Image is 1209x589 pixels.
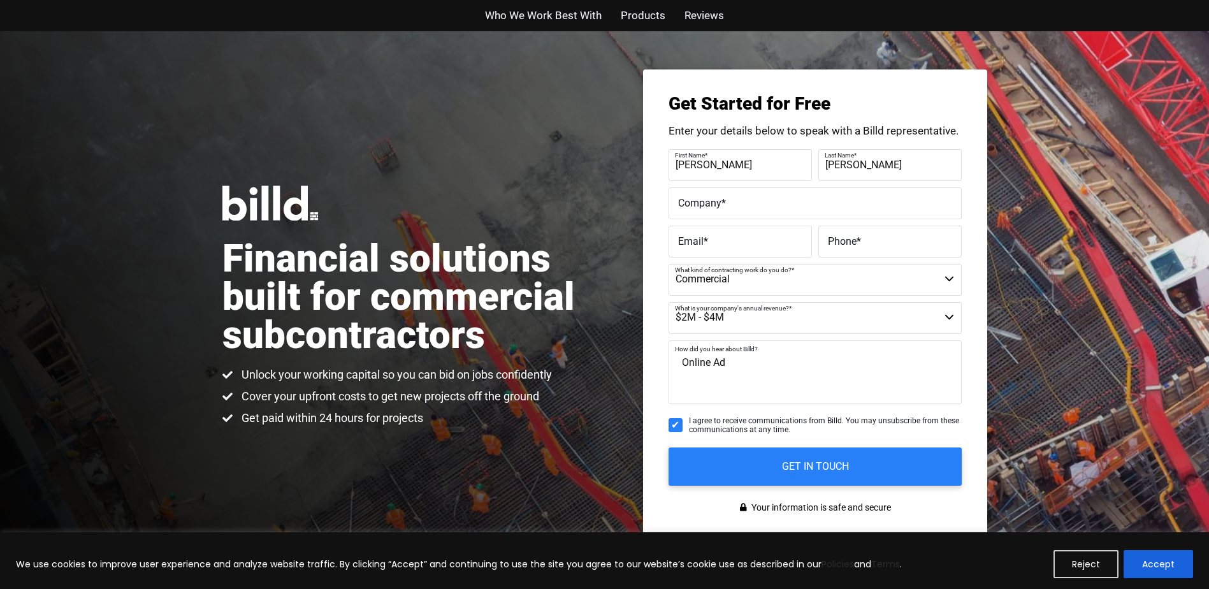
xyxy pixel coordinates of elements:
[16,556,902,572] p: We use cookies to improve user experience and analyze website traffic. By clicking “Accept” and c...
[684,6,724,25] a: Reviews
[871,558,900,571] a: Terms
[675,345,758,353] span: How did you hear about Billd?
[238,411,423,426] span: Get paid within 24 hours for projects
[822,558,854,571] a: Policies
[828,235,857,247] span: Phone
[485,6,602,25] a: Who We Work Best With
[669,418,683,432] input: I agree to receive communications from Billd. You may unsubscribe from these communications at an...
[675,151,705,158] span: First Name
[678,235,704,247] span: Email
[748,498,891,517] span: Your information is safe and secure
[1053,550,1119,578] button: Reject
[238,389,539,404] span: Cover your upfront costs to get new projects off the ground
[678,196,721,208] span: Company
[621,6,665,25] a: Products
[222,240,605,354] h1: Financial solutions built for commercial subcontractors
[1124,550,1193,578] button: Accept
[669,126,962,136] p: Enter your details below to speak with a Billd representative.
[669,340,962,404] textarea: Online Ad
[669,95,962,113] h3: Get Started for Free
[689,416,962,435] span: I agree to receive communications from Billd. You may unsubscribe from these communications at an...
[825,151,854,158] span: Last Name
[238,367,552,382] span: Unlock your working capital so you can bid on jobs confidently
[669,447,962,486] input: GET IN TOUCH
